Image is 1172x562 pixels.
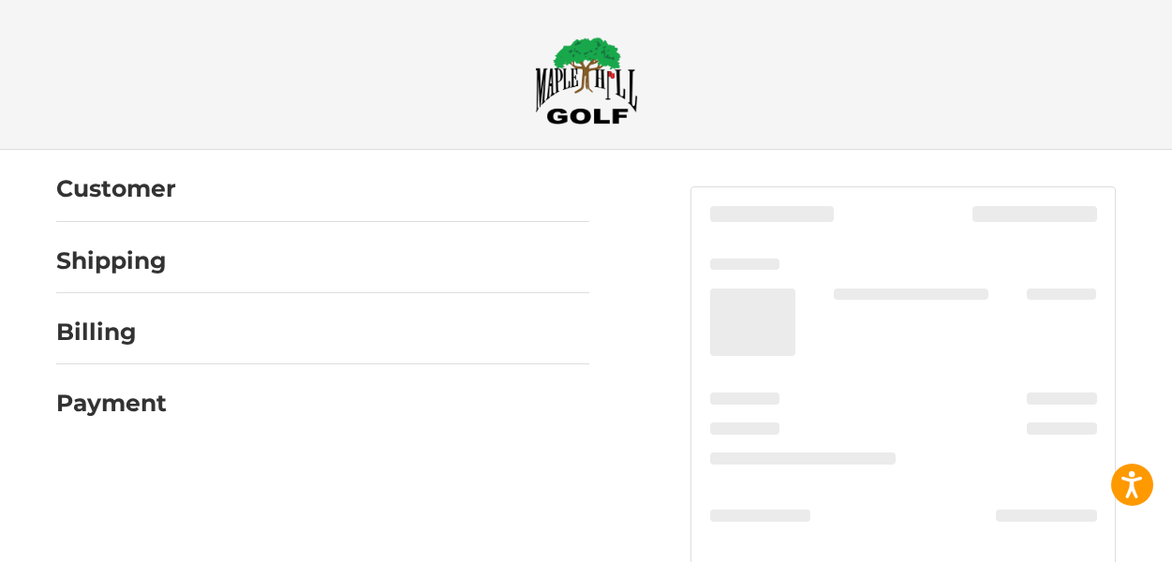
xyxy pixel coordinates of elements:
[56,174,176,203] h2: Customer
[19,481,223,543] iframe: Gorgias live chat messenger
[56,318,166,347] h2: Billing
[535,37,638,125] img: Maple Hill Golf
[56,246,167,275] h2: Shipping
[56,389,167,418] h2: Payment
